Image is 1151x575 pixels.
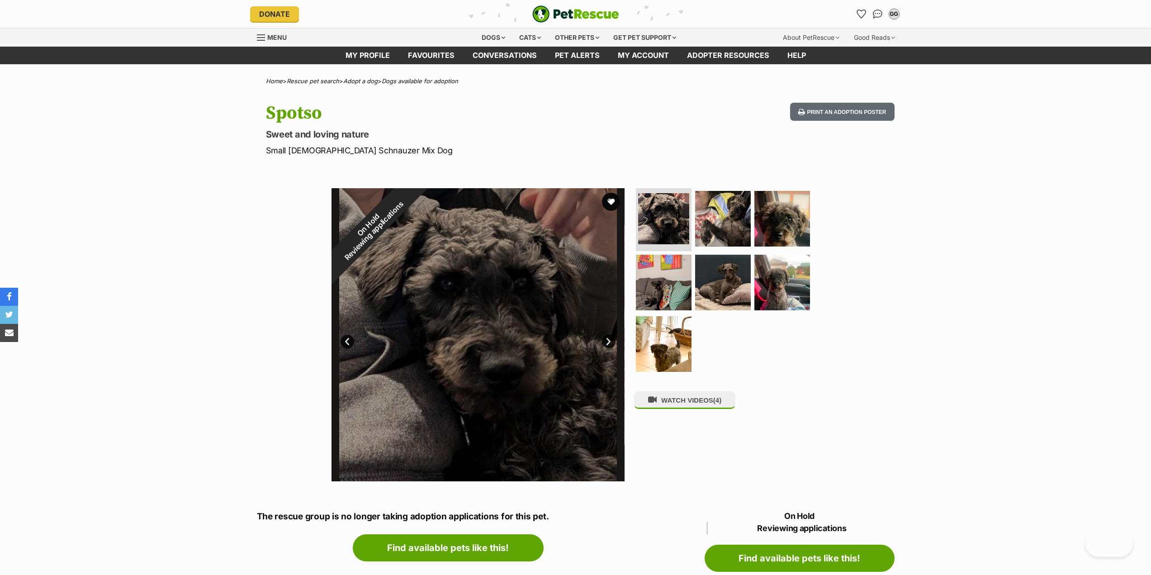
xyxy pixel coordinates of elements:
[636,316,692,372] img: Photo of Spotso
[705,510,895,534] p: On Hold
[778,47,815,64] a: Help
[636,255,692,310] img: Photo of Spotso
[287,77,339,85] a: Rescue pet search
[306,163,436,292] div: On Hold
[754,191,810,247] img: Photo of Spotso
[266,128,649,141] p: Sweet and loving nature
[336,47,399,64] a: My profile
[549,29,606,47] div: Other pets
[266,77,283,85] a: Home
[777,29,846,47] div: About PetRescue
[705,545,895,572] a: Find available pets like this!
[790,103,894,121] button: Print an adoption poster
[399,47,464,64] a: Favourites
[266,144,649,157] p: Small [DEMOGRAPHIC_DATA] Schnauzer Mix Dog
[695,191,751,247] img: Photo of Spotso
[267,33,287,41] span: Menu
[250,6,299,22] a: Donate
[1085,530,1133,557] iframe: Help Scout Beacon - Open
[707,522,895,534] span: Reviewing applications
[513,29,547,47] div: Cats
[341,335,354,348] a: Prev
[854,7,901,21] ul: Account quick links
[678,47,778,64] a: Adopter resources
[353,534,544,561] a: Find available pets like this!
[257,29,293,45] a: Menu
[871,7,885,21] a: Conversations
[634,391,735,409] button: WATCH VIDEOS(4)
[873,10,882,19] img: chat-41dd97257d64d25036548639549fe6c8038ab92f7586957e7f3b1b290dea8141.svg
[532,5,619,23] a: PetRescue
[854,7,869,21] a: Favourites
[887,7,901,21] button: My account
[546,47,609,64] a: Pet alerts
[266,103,649,124] h1: Spotso
[602,193,620,211] button: favourite
[602,335,616,348] a: Next
[243,78,908,85] div: > > >
[343,200,405,261] span: Reviewing applications
[382,77,458,85] a: Dogs available for adoption
[475,29,512,47] div: Dogs
[638,193,689,244] img: Photo of Spotso
[713,396,721,404] span: (4)
[343,77,378,85] a: Adopt a dog
[754,255,810,310] img: Photo of Spotso
[890,10,899,19] div: GG
[607,29,682,47] div: Get pet support
[609,47,678,64] a: My account
[532,5,619,23] img: logo-e224e6f780fb5917bec1dbf3a21bbac754714ae5b6737aabdf751b685950b380.svg
[848,29,901,47] div: Good Reads
[257,510,639,523] p: The rescue group is no longer taking adoption applications for this pet.
[695,255,751,310] img: Photo of Spotso
[464,47,546,64] a: conversations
